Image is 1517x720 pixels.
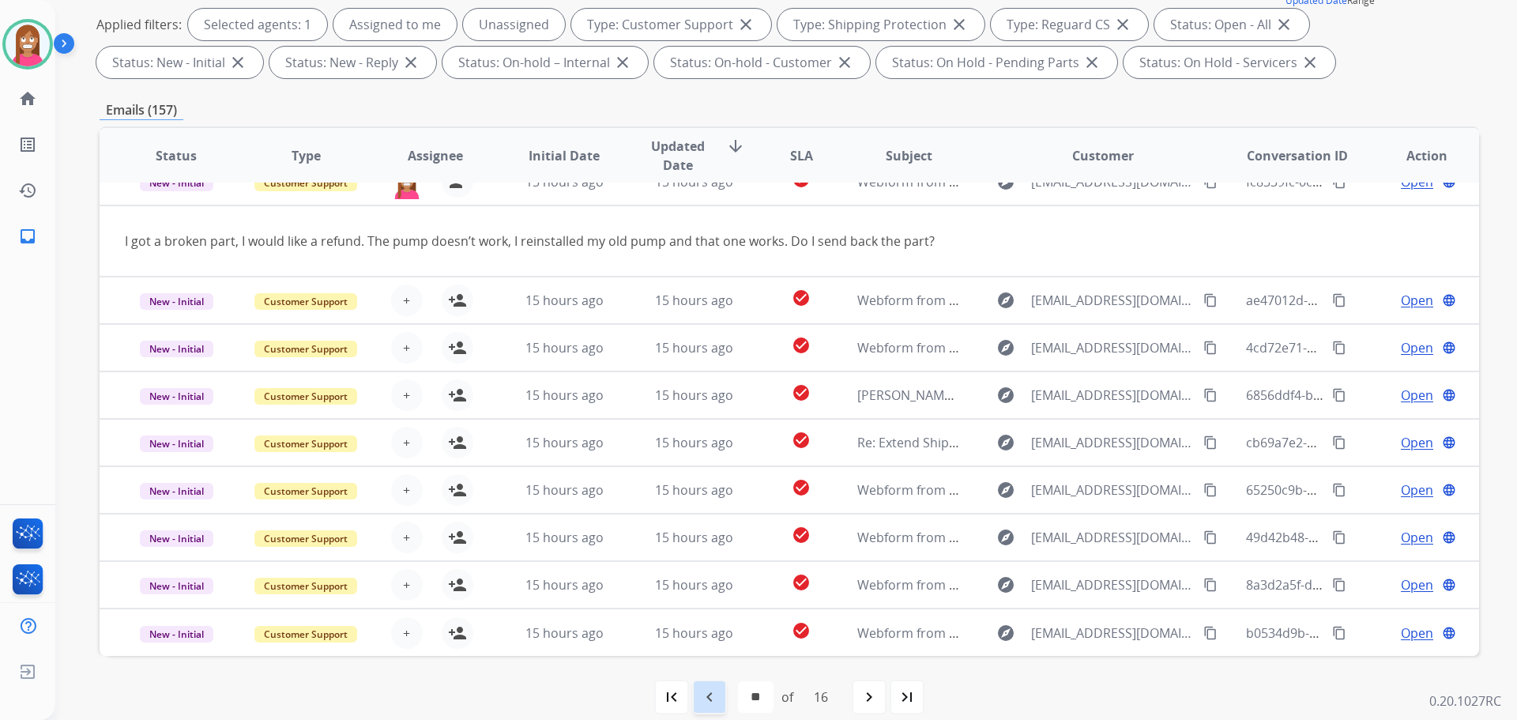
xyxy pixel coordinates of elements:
span: + [403,433,410,452]
span: Open [1401,291,1433,310]
div: Type: Customer Support [571,9,771,40]
button: + [391,617,423,649]
span: New - Initial [140,578,213,594]
mat-icon: close [401,53,420,72]
mat-icon: content_copy [1203,483,1218,497]
span: Status [156,146,197,165]
span: New - Initial [140,483,213,499]
span: 4cd72e71-33e8-4faf-a56b-8d1f88108b5d [1246,339,1483,356]
mat-icon: first_page [662,688,681,707]
span: 65250c9b-a3f0-4234-b98c-5205f44d193a [1246,481,1484,499]
mat-icon: home [18,89,37,108]
mat-icon: close [1113,15,1132,34]
span: New - Initial [140,341,213,357]
mat-icon: close [613,53,632,72]
img: avatar [6,22,50,66]
mat-icon: check_circle [792,288,811,307]
mat-icon: person_add [448,575,467,594]
span: + [403,481,410,499]
span: 15 hours ago [655,339,733,356]
span: Webform from [EMAIL_ADDRESS][DOMAIN_NAME] on [DATE] [857,529,1215,546]
div: of [781,688,793,707]
span: New - Initial [140,435,213,452]
mat-icon: check_circle [792,478,811,497]
div: Status: Open - All [1154,9,1309,40]
mat-icon: content_copy [1332,578,1346,592]
span: Conversation ID [1247,146,1348,165]
div: Status: New - Initial [96,47,263,78]
mat-icon: check_circle [792,431,811,450]
span: 15 hours ago [525,292,604,309]
span: Customer Support [254,530,357,547]
span: [EMAIL_ADDRESS][DOMAIN_NAME] [1031,624,1194,643]
mat-icon: content_copy [1332,626,1346,640]
mat-icon: person_add [448,386,467,405]
mat-icon: check_circle [792,383,811,402]
mat-icon: close [736,15,755,34]
span: Customer Support [254,341,357,357]
mat-icon: check_circle [792,526,811,545]
span: New - Initial [140,626,213,643]
th: Action [1349,128,1479,183]
span: Type [292,146,321,165]
span: Customer Support [254,435,357,452]
mat-icon: explore [996,433,1015,452]
span: Re: Extend Shipping Protection Confirmation [857,434,1124,451]
div: Status: On-hold – Internal [442,47,648,78]
span: [EMAIL_ADDRESS][DOMAIN_NAME] [1031,528,1194,547]
mat-icon: content_copy [1332,435,1346,450]
span: 15 hours ago [655,529,733,546]
button: + [391,569,423,601]
mat-icon: inbox [18,227,37,246]
mat-icon: language [1442,341,1456,355]
span: Webform from [EMAIL_ADDRESS][DOMAIN_NAME] on [DATE] [857,339,1215,356]
mat-icon: close [1082,53,1101,72]
span: Customer [1072,146,1134,165]
div: Unassigned [463,9,565,40]
span: + [403,528,410,547]
mat-icon: last_page [898,688,917,707]
span: + [403,386,410,405]
span: b0534d9b-0717-48df-ba94-e08a410efa12 [1246,624,1487,642]
span: 49d42b48-bf0f-4deb-91b8-ebdc1cd36d37 [1246,529,1489,546]
span: Webform from [EMAIL_ADDRESS][DOMAIN_NAME] on [DATE] [857,624,1215,642]
span: Initial Date [529,146,600,165]
span: 15 hours ago [655,481,733,499]
span: [EMAIL_ADDRESS][DOMAIN_NAME] [1031,481,1194,499]
span: + [403,338,410,357]
div: Status: On-hold - Customer [654,47,870,78]
mat-icon: content_copy [1203,388,1218,402]
span: 6856ddf4-b64d-4e57-ae7e-ccb083333fdf [1246,386,1483,404]
mat-icon: content_copy [1332,483,1346,497]
mat-icon: content_copy [1203,435,1218,450]
mat-icon: list_alt [18,135,37,154]
span: Webform from [EMAIL_ADDRESS][DOMAIN_NAME] on [DATE] [857,481,1215,499]
span: Customer Support [254,388,357,405]
span: Open [1401,386,1433,405]
mat-icon: content_copy [1203,530,1218,545]
span: Customer Support [254,578,357,594]
span: 15 hours ago [525,529,604,546]
button: + [391,427,423,458]
mat-icon: person_add [448,528,467,547]
span: [EMAIL_ADDRESS][DOMAIN_NAME] [1031,575,1194,594]
mat-icon: person_add [448,291,467,310]
mat-icon: explore [996,291,1015,310]
mat-icon: navigate_before [700,688,719,707]
mat-icon: content_copy [1332,530,1346,545]
div: Status: On Hold - Pending Parts [876,47,1117,78]
p: 0.20.1027RC [1429,692,1501,711]
div: Type: Shipping Protection [777,9,984,40]
span: New - Initial [140,388,213,405]
mat-icon: close [835,53,854,72]
span: Subject [886,146,932,165]
mat-icon: language [1442,293,1456,307]
span: [EMAIL_ADDRESS][DOMAIN_NAME] [1031,433,1194,452]
button: + [391,332,423,364]
mat-icon: close [1274,15,1293,34]
span: + [403,575,410,594]
span: 15 hours ago [655,386,733,404]
span: Open [1401,575,1433,594]
span: Updated Date [642,137,714,175]
span: New - Initial [140,293,213,310]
